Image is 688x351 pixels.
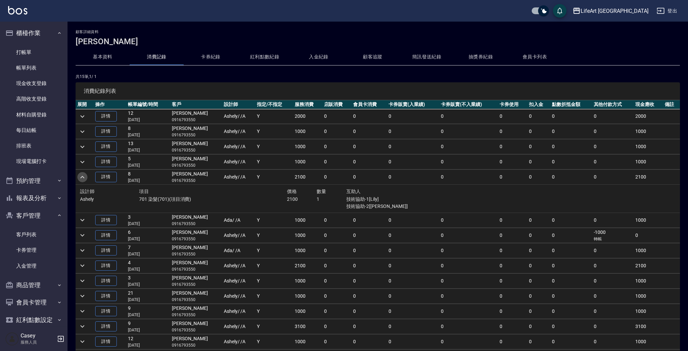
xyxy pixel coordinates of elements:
td: 0 [322,170,352,185]
td: 0 [527,258,550,273]
td: 0 [439,273,498,288]
td: 0 [351,170,387,185]
p: [DATE] [128,281,168,288]
a: 高階收支登錄 [3,91,65,107]
td: 0 [550,139,592,154]
span: 消費紀錄列表 [84,88,672,94]
td: 0 [527,289,550,303]
td: 8 [126,124,170,139]
p: [DATE] [128,147,168,153]
button: 入金紀錄 [292,49,346,65]
p: [DATE] [128,251,168,257]
a: 詳情 [95,157,117,167]
td: 0 [498,243,527,258]
td: 0 [498,273,527,288]
td: 0 [527,124,550,139]
td: Y [255,124,293,139]
td: 0 [527,109,550,124]
a: 詳情 [95,261,117,271]
button: expand row [77,157,87,167]
button: expand row [77,245,87,255]
th: 卡券販賣(入業績) [387,100,439,109]
td: 1000 [293,273,322,288]
p: Ashely [80,196,139,203]
p: 701 染髮(701)(項目消費) [139,196,287,203]
td: 0 [351,228,387,243]
button: 基本資料 [76,49,130,65]
td: 0 [498,319,527,334]
td: 8 [126,170,170,185]
td: 0 [498,304,527,319]
td: Ashely / /A [222,228,255,243]
td: 0 [439,155,498,169]
td: 6 [126,228,170,243]
p: 0916793550 [172,162,220,168]
a: 排班表 [3,138,65,154]
td: 9 [126,304,170,319]
p: [DATE] [128,236,168,242]
td: 0 [592,155,634,169]
td: 0 [550,124,592,139]
td: 0 [550,258,592,273]
td: [PERSON_NAME] [170,213,222,227]
button: save [553,4,566,18]
td: 1000 [293,213,322,227]
td: 1000 [293,304,322,319]
td: 3 [126,213,170,227]
a: 詳情 [95,126,117,137]
th: 展開 [76,100,94,109]
td: 0 [527,139,550,154]
td: 0 [527,304,550,319]
td: 0 [550,213,592,227]
td: 0 [322,228,352,243]
button: expand row [77,142,87,152]
td: 0 [592,258,634,273]
td: 5 [126,155,170,169]
td: 0 [439,319,498,334]
a: 客戶列表 [3,227,65,242]
td: Ashely / /A [222,139,255,154]
td: [PERSON_NAME] [170,289,222,303]
td: 0 [498,124,527,139]
td: -1000 [592,228,634,243]
button: 消費記錄 [130,49,184,65]
button: expand row [77,336,87,347]
td: Y [255,109,293,124]
button: expand row [77,261,87,271]
button: expand row [77,111,87,122]
td: [PERSON_NAME] [170,228,222,243]
td: 0 [351,243,387,258]
th: 客戶 [170,100,222,109]
td: 1000 [634,243,663,258]
button: expand row [77,276,87,286]
h5: Casey [21,332,55,339]
img: Logo [8,6,27,15]
td: 0 [322,289,352,303]
td: 0 [527,319,550,334]
span: 項目 [139,189,149,194]
td: Y [255,258,293,273]
button: LifeArt [GEOGRAPHIC_DATA] [570,4,651,18]
td: 0 [351,155,387,169]
td: 1000 [634,304,663,319]
td: 0 [550,289,592,303]
th: 服務消費 [293,100,322,109]
td: 0 [592,243,634,258]
td: 0 [439,213,498,227]
th: 會員卡消費 [351,100,387,109]
td: 0 [439,124,498,139]
td: Y [255,170,293,185]
a: 詳情 [95,141,117,152]
th: 卡券販賣(不入業績) [439,100,498,109]
img: Person [5,332,19,346]
td: 0 [322,258,352,273]
p: [DATE] [128,221,168,227]
button: 會員卡管理 [3,294,65,311]
p: 0916793550 [172,178,220,184]
td: 0 [592,304,634,319]
p: 0916793550 [172,117,220,123]
td: Y [255,289,293,303]
td: 0 [322,155,352,169]
button: 櫃檯作業 [3,24,65,42]
td: 0 [387,213,439,227]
